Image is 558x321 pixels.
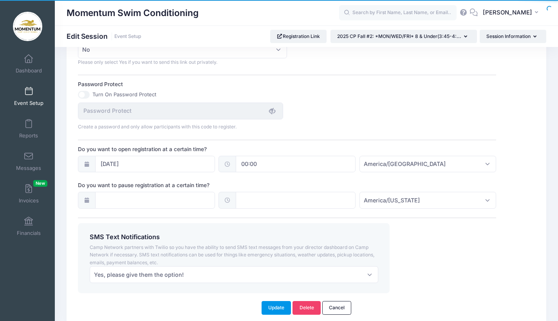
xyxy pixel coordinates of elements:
h1: Edit Session [67,32,141,40]
button: [PERSON_NAME] [478,4,546,22]
a: Cancel [322,301,352,314]
span: Financials [17,230,41,236]
span: No [78,41,287,58]
label: Turn On Password Protect [92,91,156,99]
span: Yes, please give them the option! [94,271,184,279]
span: Camp Network partners with Twilio so you have the ability to send SMS text messages from your dir... [90,244,374,265]
span: Messages [16,165,41,171]
span: Yes, please give them the option! [90,266,378,283]
label: Password Protect [78,80,287,88]
span: New [33,180,47,187]
a: Delete [293,301,321,314]
span: Dashboard [16,67,42,74]
a: Financials [10,213,47,240]
a: Messages [10,148,47,175]
span: Reports [19,132,38,139]
button: 2025 CP Fall #2: *MON/WED/FRI* 8 & Under(3:45-4:... [330,30,477,43]
a: Registration Link [270,30,327,43]
span: Event Setup [14,100,43,106]
span: [PERSON_NAME] [483,8,532,17]
button: Session Information [480,30,546,43]
label: Do you want to pause registration at a certain time? [78,181,287,189]
span: 2025 CP Fall #2: *MON/WED/FRI* 8 & Under(3:45-4:... [337,33,461,39]
a: Event Setup [10,83,47,110]
a: Dashboard [10,50,47,78]
a: InvoicesNew [10,180,47,207]
span: America/New York [364,196,420,204]
h1: Momentum Swim Conditioning [67,4,199,22]
h4: SMS Text Notifications [90,233,378,241]
input: Search by First Name, Last Name, or Email... [339,5,457,21]
span: America/Chicago [364,160,446,168]
span: Please only select Yes if you want to send this link out privately. [78,59,217,65]
a: Reports [10,115,47,142]
img: Momentum Swim Conditioning [13,12,42,41]
span: Invoices [19,197,39,204]
input: Password Protect [78,103,283,119]
span: No [82,45,90,54]
span: America/New York [359,192,496,209]
span: America/Chicago [359,156,496,173]
a: Event Setup [114,34,141,40]
button: Update [262,301,291,314]
span: Create a password and only allow participants with this code to register. [78,124,237,130]
label: Do you want to open registration at a certain time? [78,145,287,153]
